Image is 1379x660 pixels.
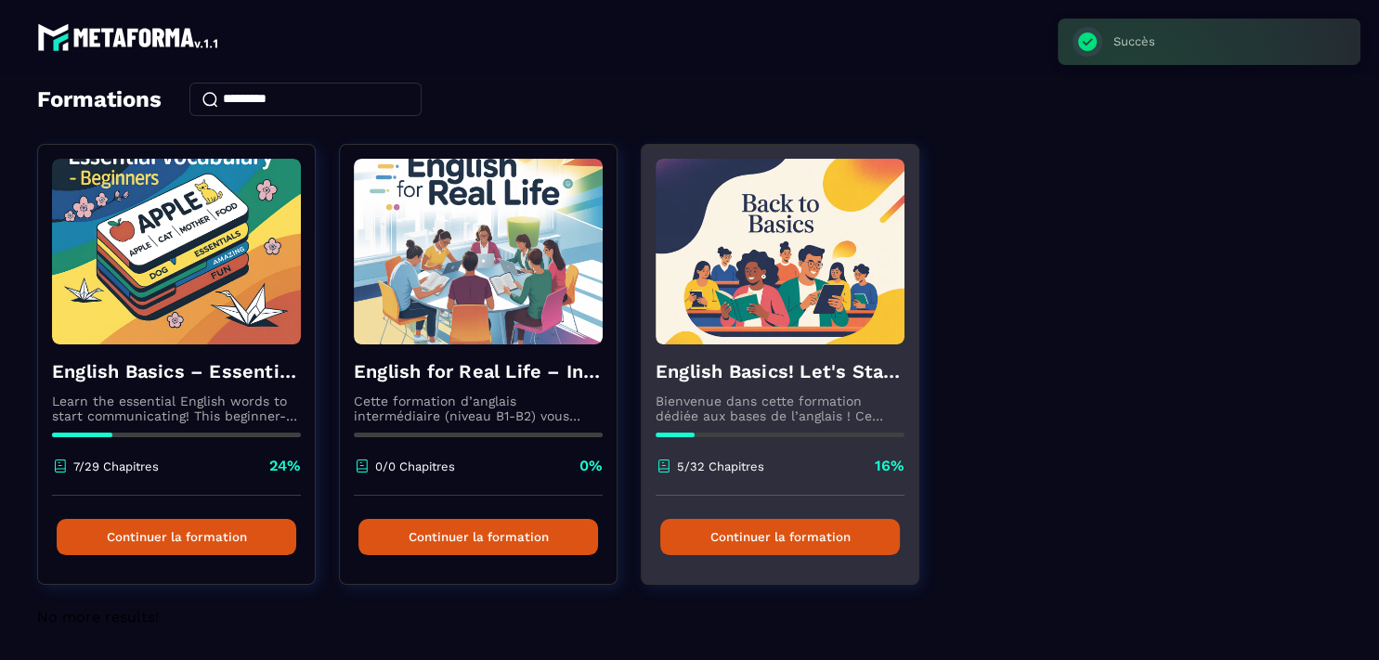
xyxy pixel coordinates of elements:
button: Continuer la formation [358,519,598,555]
p: Bienvenue dans cette formation dédiée aux bases de l’anglais ! Ce module a été conçu pour les déb... [656,394,904,423]
button: Continuer la formation [57,519,296,555]
p: Cette formation d’anglais intermédiaire (niveau B1-B2) vous aidera à renforcer votre grammaire, e... [354,394,603,423]
p: 24% [269,456,301,476]
a: formation-backgroundEnglish Basics – Essential Vocabulary for BeginnersLearn the essential Englis... [37,144,339,608]
h4: English for Real Life – Intermediate Level [354,358,603,384]
p: 0% [579,456,603,476]
p: 0/0 Chapitres [375,459,455,473]
img: formation-background [52,159,301,344]
h4: Formations [37,86,162,112]
h4: English Basics – Essential Vocabulary for Beginners [52,358,301,384]
h4: English Basics! Let's Start English. [656,358,904,384]
img: formation-background [656,159,904,344]
button: Continuer la formation [660,519,900,555]
p: 5/32 Chapitres [677,459,764,473]
a: formation-backgroundEnglish Basics! Let's Start English.Bienvenue dans cette formation dédiée aux... [641,144,943,608]
img: logo [37,19,221,56]
a: formation-backgroundEnglish for Real Life – Intermediate LevelCette formation d’anglais intermédi... [339,144,641,608]
p: 7/29 Chapitres [73,459,159,473]
img: formation-background [354,159,603,344]
span: No more results! [37,608,159,626]
p: Learn the essential English words to start communicating! This beginner-friendly course will help... [52,394,301,423]
p: 16% [875,456,904,476]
